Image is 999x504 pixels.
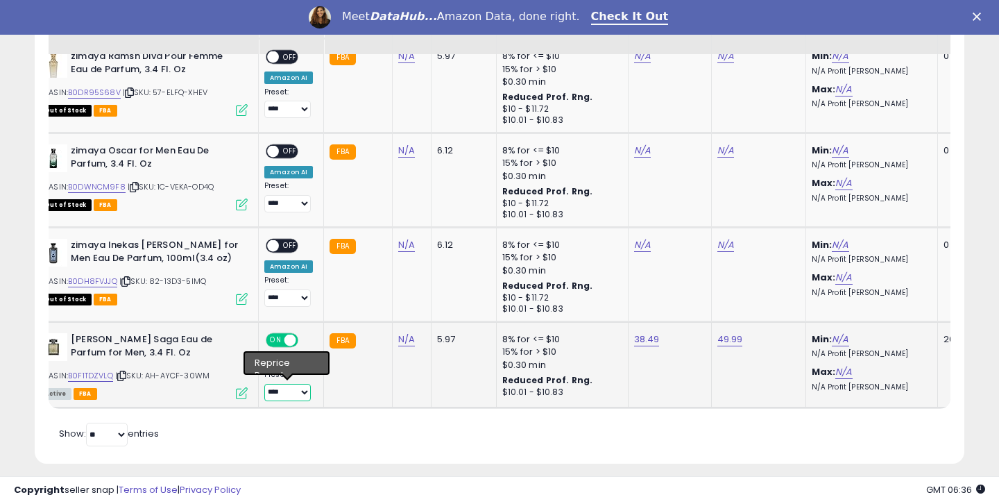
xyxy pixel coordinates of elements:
span: | SKU: 1C-VEKA-OD4Q [128,181,214,192]
div: Amazon AI [264,166,313,178]
a: B0DH8FVJJQ [68,276,117,287]
span: All listings that are currently out of stock and unavailable for purchase on Amazon [40,105,92,117]
b: Reduced Prof. Rng. [502,185,593,197]
small: FBA [330,50,355,65]
img: 31KEQqgVXFL._SL40_.jpg [40,50,67,78]
div: Amazon AI [264,355,313,367]
a: 38.49 [634,333,660,346]
a: N/A [634,144,651,158]
span: OFF [279,51,301,63]
div: Preset: [264,181,313,212]
b: Min: [812,333,832,346]
div: $10.01 - $10.83 [502,115,617,126]
div: $10 - $11.72 [502,292,617,304]
span: All listings that are currently out of stock and unavailable for purchase on Amazon [40,199,92,211]
div: 6.12 [437,239,486,251]
a: N/A [634,238,651,252]
span: | SKU: AH-AYCF-30WM [115,370,210,381]
a: N/A [717,49,734,63]
div: 15% for > $10 [502,63,617,76]
div: $0.30 min [502,170,617,183]
small: FBA [330,239,355,254]
img: Profile image for Georgie [309,6,331,28]
div: ASIN: [40,239,248,303]
small: FBA [330,333,355,348]
span: Show: entries [59,427,159,440]
a: N/A [398,49,415,63]
p: N/A Profit [PERSON_NAME] [812,194,927,203]
span: FBA [74,388,97,400]
img: 31HaoPihPBL._SL40_.jpg [40,333,67,361]
i: DataHub... [370,10,437,23]
p: N/A Profit [PERSON_NAME] [812,349,927,359]
a: N/A [717,144,734,158]
b: zimaya Inekas [PERSON_NAME] for Men Eau De Parfum, 100ml(3.4 oz) [71,239,239,268]
b: Reduced Prof. Rng. [502,91,593,103]
b: Reduced Prof. Rng. [502,280,593,292]
a: N/A [398,333,415,346]
span: OFF [296,335,318,346]
p: N/A Profit [PERSON_NAME] [812,160,927,170]
b: zimaya Oscar for Men Eau De Parfum, 3.4 Fl. Oz [71,144,239,174]
a: N/A [835,365,852,379]
div: 8% for <= $10 [502,239,617,251]
small: FBA [330,144,355,160]
div: $10.01 - $10.83 [502,303,617,315]
a: Terms of Use [119,483,178,496]
span: | SKU: 82-13D3-5IMQ [119,276,206,287]
div: $0.30 min [502,359,617,371]
p: N/A Profit [PERSON_NAME] [812,99,927,109]
b: Min: [812,49,832,62]
div: $0.30 min [502,264,617,277]
a: N/A [835,271,852,285]
div: 8% for <= $10 [502,333,617,346]
div: Amazon AI [264,72,313,84]
div: 6.12 [437,144,486,157]
a: B0DR95S68V [68,87,121,99]
div: 15% for > $10 [502,346,617,358]
div: 8% for <= $10 [502,50,617,62]
a: B0DWNCM9F8 [68,181,126,193]
div: ASIN: [40,333,248,398]
div: $0.30 min [502,76,617,88]
b: Max: [812,365,836,378]
p: N/A Profit [PERSON_NAME] [812,383,927,392]
img: 31QeNz0pcpL._SL40_.jpg [40,144,67,172]
a: Check It Out [591,10,669,25]
span: All listings that are currently out of stock and unavailable for purchase on Amazon [40,294,92,305]
span: OFF [279,146,301,158]
div: $10.01 - $10.83 [502,209,617,221]
a: N/A [398,238,415,252]
div: ASIN: [40,144,248,209]
span: OFF [279,240,301,252]
span: FBA [94,105,117,117]
div: 20 [943,333,987,346]
a: N/A [832,49,848,63]
a: N/A [634,49,651,63]
a: N/A [398,144,415,158]
div: 8% for <= $10 [502,144,617,157]
div: seller snap | | [14,484,241,497]
span: FBA [94,294,117,305]
b: Min: [812,144,832,157]
div: Preset: [264,87,313,119]
b: Max: [812,176,836,190]
div: 15% for > $10 [502,157,617,169]
a: N/A [832,144,848,158]
div: Preset: [264,276,313,307]
b: Reduced Prof. Rng. [502,374,593,386]
div: ASIN: [40,50,248,115]
p: N/A Profit [PERSON_NAME] [812,67,927,76]
a: N/A [832,333,848,346]
span: All listings currently available for purchase on Amazon [40,388,71,400]
div: 0 [943,50,987,62]
a: 49.99 [717,333,743,346]
b: zimaya Ramsh Diva Pour Femme Eau de Parfum, 3.4 Fl. Oz [71,50,239,79]
a: B0F1TDZVLQ [68,370,113,382]
div: 15% for > $10 [502,251,617,264]
img: 31HIymrB9GL._SL40_.jpg [40,239,67,267]
p: N/A Profit [PERSON_NAME] [812,255,927,264]
span: | SKU: 57-ELFQ-XHEV [123,87,207,98]
div: 0 [943,239,987,251]
b: Min: [812,238,832,251]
